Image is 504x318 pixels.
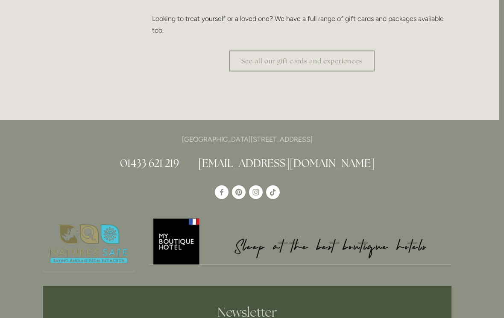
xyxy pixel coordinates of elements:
[152,13,451,36] p: Looking to treat yourself or a loved one? We have a full range of gift cards and packages availab...
[43,134,451,145] p: [GEOGRAPHIC_DATA][STREET_ADDRESS]
[249,185,263,199] a: Instagram
[229,51,375,71] a: See all our gift cards and experiences
[43,217,135,271] img: Nature's Safe - Logo
[266,185,280,199] a: TikTok
[149,217,452,265] a: My Boutique Hotel - Logo
[120,156,179,170] a: 01433 621 219
[149,217,452,265] img: My Boutique Hotel - Logo
[198,156,375,170] a: [EMAIL_ADDRESS][DOMAIN_NAME]
[215,185,229,199] a: Losehill House Hotel & Spa
[232,185,246,199] a: Pinterest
